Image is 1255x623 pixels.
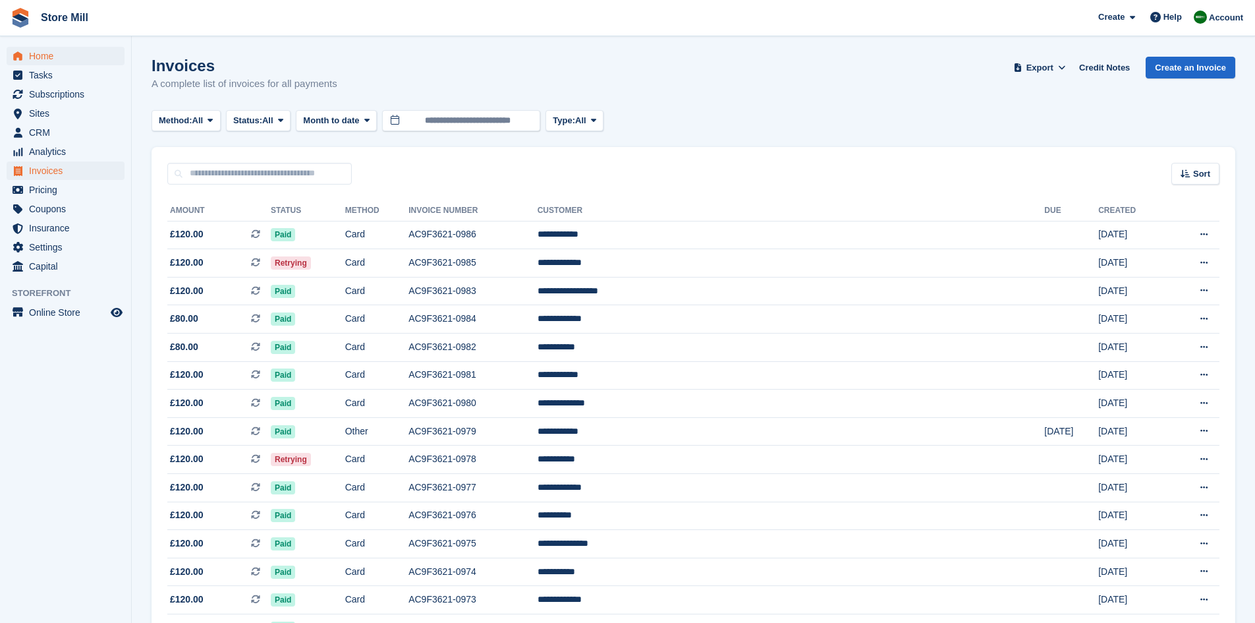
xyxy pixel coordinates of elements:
[271,369,295,382] span: Paid
[192,114,204,127] span: All
[1098,558,1168,586] td: [DATE]
[1163,11,1182,24] span: Help
[170,508,204,522] span: £120.00
[271,453,311,466] span: Retrying
[1098,530,1168,558] td: [DATE]
[271,256,311,270] span: Retrying
[1098,586,1168,614] td: [DATE]
[1098,305,1168,334] td: [DATE]
[1074,57,1135,78] a: Credit Notes
[7,123,125,142] a: menu
[408,361,538,390] td: AC9F3621-0981
[12,287,131,300] span: Storefront
[1098,11,1125,24] span: Create
[29,85,108,104] span: Subscriptions
[408,586,538,614] td: AC9F3621-0973
[29,303,108,322] span: Online Store
[170,256,204,270] span: £120.00
[538,200,1045,222] th: Customer
[1098,200,1168,222] th: Created
[408,305,538,334] td: AC9F3621-0984
[1098,474,1168,502] td: [DATE]
[226,110,291,132] button: Status: All
[29,162,108,180] span: Invoices
[152,110,221,132] button: Method: All
[408,200,538,222] th: Invoice Number
[29,47,108,65] span: Home
[345,361,409,390] td: Card
[1098,221,1168,249] td: [DATE]
[345,334,409,362] td: Card
[170,227,204,241] span: £120.00
[152,76,337,92] p: A complete list of invoices for all payments
[271,425,295,438] span: Paid
[345,586,409,614] td: Card
[7,200,125,218] a: menu
[408,417,538,446] td: AC9F3621-0979
[271,341,295,354] span: Paid
[170,481,204,494] span: £120.00
[408,558,538,586] td: AC9F3621-0974
[152,57,337,74] h1: Invoices
[271,228,295,241] span: Paid
[271,481,295,494] span: Paid
[109,305,125,320] a: Preview store
[1098,249,1168,278] td: [DATE]
[7,257,125,276] a: menu
[170,593,204,607] span: £120.00
[408,530,538,558] td: AC9F3621-0975
[7,85,125,104] a: menu
[262,114,273,127] span: All
[545,110,603,132] button: Type: All
[1011,57,1069,78] button: Export
[29,238,108,256] span: Settings
[1026,61,1053,74] span: Export
[1098,277,1168,305] td: [DATE]
[29,200,108,218] span: Coupons
[170,537,204,550] span: £120.00
[408,446,538,474] td: AC9F3621-0978
[345,446,409,474] td: Card
[345,530,409,558] td: Card
[29,219,108,237] span: Insurance
[1044,200,1098,222] th: Due
[1098,361,1168,390] td: [DATE]
[29,123,108,142] span: CRM
[271,537,295,550] span: Paid
[1146,57,1235,78] a: Create an Invoice
[1098,334,1168,362] td: [DATE]
[296,110,377,132] button: Month to date
[1194,11,1207,24] img: Angus
[345,200,409,222] th: Method
[7,66,125,84] a: menu
[7,162,125,180] a: menu
[170,312,198,326] span: £80.00
[7,181,125,199] a: menu
[345,221,409,249] td: Card
[345,305,409,334] td: Card
[1193,167,1210,181] span: Sort
[7,219,125,237] a: menu
[408,221,538,249] td: AC9F3621-0986
[271,593,295,607] span: Paid
[271,200,345,222] th: Status
[1098,390,1168,418] td: [DATE]
[233,114,262,127] span: Status:
[345,417,409,446] td: Other
[271,566,295,579] span: Paid
[575,114,586,127] span: All
[345,558,409,586] td: Card
[271,285,295,298] span: Paid
[7,142,125,161] a: menu
[271,509,295,522] span: Paid
[408,502,538,530] td: AC9F3621-0976
[170,565,204,579] span: £120.00
[1098,417,1168,446] td: [DATE]
[11,8,30,28] img: stora-icon-8386f47178a22dfd0bd8f6a31ec36ba5ce8667c1dd55bd0f319d3a0aa187defe.svg
[303,114,359,127] span: Month to date
[345,474,409,502] td: Card
[36,7,94,28] a: Store Mill
[29,181,108,199] span: Pricing
[408,249,538,278] td: AC9F3621-0985
[159,114,192,127] span: Method:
